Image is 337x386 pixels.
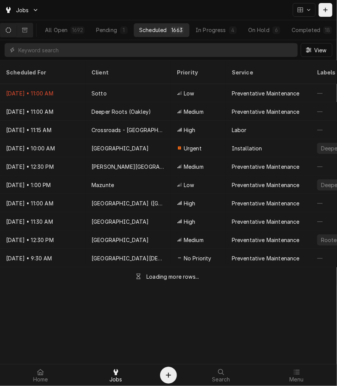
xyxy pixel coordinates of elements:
div: Sotto [91,89,107,97]
span: Home [33,377,48,383]
div: Labor [232,126,247,134]
div: Preventative Maintenance [232,199,300,207]
div: Preventative Maintenance [232,163,300,171]
div: Pending [96,26,117,34]
div: 1 [122,26,126,34]
a: Jobs [79,366,153,384]
a: Menu [259,366,334,384]
div: In Progress [196,26,226,34]
div: [PERSON_NAME][GEOGRAPHIC_DATA] [91,163,165,171]
div: Installation [232,144,262,152]
div: On Hold [248,26,270,34]
span: Search [212,377,230,383]
div: Priority [177,68,218,76]
div: [GEOGRAPHIC_DATA] [91,144,149,152]
span: High [184,199,196,207]
div: 1663 [172,26,183,34]
div: [GEOGRAPHIC_DATA][DEMOGRAPHIC_DATA] [91,254,165,262]
div: Deeper Roots (Oakley) [91,108,151,116]
input: Keyword search [18,43,294,57]
button: Create Object [160,367,177,384]
div: Preventative Maintenance [232,89,300,97]
div: Preventative Maintenance [232,181,300,189]
span: Low [184,89,194,97]
a: Go to Jobs [2,4,42,16]
div: Client [91,68,163,76]
span: No Priority [184,254,212,262]
div: Preventative Maintenance [232,108,300,116]
div: 4 [231,26,235,34]
div: Scheduled [139,26,167,34]
span: Jobs [16,6,29,14]
span: View [313,46,328,54]
a: Home [3,366,78,384]
div: Preventative Maintenance [232,254,300,262]
span: High [184,218,196,226]
div: 6 [274,26,279,34]
span: Jobs [109,377,122,383]
div: [GEOGRAPHIC_DATA] ([GEOGRAPHIC_DATA]) [91,199,165,207]
span: Medium [184,163,204,171]
div: Loading more rows... [146,273,199,281]
a: Search [184,366,258,384]
span: High [184,126,196,134]
span: Medium [184,236,204,244]
span: Medium [184,108,204,116]
span: Urgent [184,144,202,152]
div: [GEOGRAPHIC_DATA] [91,236,149,244]
div: All Open [45,26,67,34]
div: Completed [292,26,320,34]
div: Scheduled For [6,68,78,76]
div: [GEOGRAPHIC_DATA] [91,218,149,226]
button: View [301,43,332,57]
div: Mazunte [91,181,114,189]
div: Preventative Maintenance [232,218,300,226]
div: Preventative Maintenance [232,236,300,244]
div: 1692 [72,26,83,34]
div: Service [232,68,303,76]
span: Low [184,181,194,189]
span: Menu [290,377,304,383]
div: Crossroads - [GEOGRAPHIC_DATA] [91,126,165,134]
div: 18 [325,26,330,34]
